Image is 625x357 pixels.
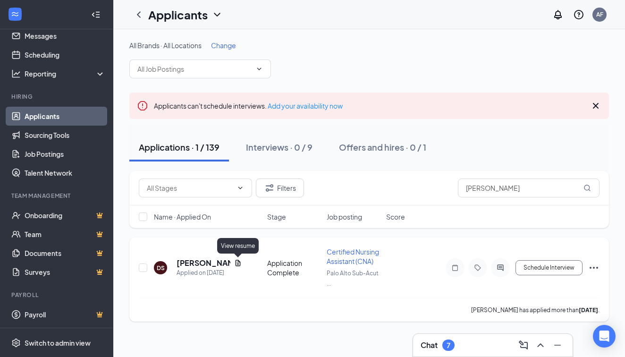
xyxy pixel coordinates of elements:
[327,212,362,221] span: Job posting
[421,340,438,350] h3: Chat
[25,69,106,78] div: Reporting
[11,69,21,78] svg: Analysis
[11,338,21,348] svg: Settings
[25,163,105,182] a: Talent Network
[25,107,105,126] a: Applicants
[471,306,600,314] p: [PERSON_NAME] has applied more than .
[25,244,105,263] a: DocumentsCrown
[535,340,546,351] svg: ChevronUp
[25,338,91,348] div: Switch to admin view
[552,9,564,20] svg: Notifications
[596,10,603,18] div: AF
[25,126,105,144] a: Sourcing Tools
[154,212,211,221] span: Name · Applied On
[264,182,275,194] svg: Filter
[154,102,343,110] span: Applicants can't schedule interviews.
[148,7,208,23] h1: Applicants
[449,264,461,272] svg: Note
[25,263,105,281] a: SurveysCrown
[255,65,263,73] svg: ChevronDown
[91,10,101,19] svg: Collapse
[447,341,450,349] div: 7
[11,192,103,200] div: Team Management
[10,9,20,19] svg: WorkstreamLogo
[458,178,600,197] input: Search in applications
[211,9,223,20] svg: ChevronDown
[137,100,148,111] svg: Error
[590,100,601,111] svg: Cross
[25,45,105,64] a: Scheduling
[472,264,483,272] svg: Tag
[588,262,600,273] svg: Ellipses
[386,212,405,221] span: Score
[593,325,616,348] div: Open Intercom Messenger
[552,340,563,351] svg: Minimize
[147,183,233,193] input: All Stages
[256,178,304,197] button: Filter Filters
[11,93,103,101] div: Hiring
[133,9,144,20] svg: ChevronLeft
[518,340,529,351] svg: ComposeMessage
[515,260,583,275] button: Schedule Interview
[533,338,548,353] button: ChevronUp
[25,206,105,225] a: OnboardingCrown
[516,338,531,353] button: ComposeMessage
[246,141,312,153] div: Interviews · 0 / 9
[573,9,584,20] svg: QuestionInfo
[267,212,286,221] span: Stage
[327,270,379,287] span: Palo Alto Sub-Acut ...
[211,41,236,50] span: Change
[157,264,165,272] div: DS
[550,338,565,353] button: Minimize
[234,259,242,267] svg: Document
[236,184,244,192] svg: ChevronDown
[177,258,230,268] h5: [PERSON_NAME]
[217,238,259,254] div: View resume
[11,291,103,299] div: Payroll
[139,141,220,153] div: Applications · 1 / 139
[583,184,591,192] svg: MagnifyingGlass
[495,264,506,272] svg: ActiveChat
[268,102,343,110] a: Add your availability now
[129,41,202,50] span: All Brands · All Locations
[177,268,242,278] div: Applied on [DATE]
[327,247,379,265] span: Certified Nursing Assistant (CNA)
[579,306,598,314] b: [DATE]
[267,258,321,277] div: Application Complete
[25,225,105,244] a: TeamCrown
[137,64,252,74] input: All Job Postings
[339,141,426,153] div: Offers and hires · 0 / 1
[25,144,105,163] a: Job Postings
[25,26,105,45] a: Messages
[25,305,105,324] a: PayrollCrown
